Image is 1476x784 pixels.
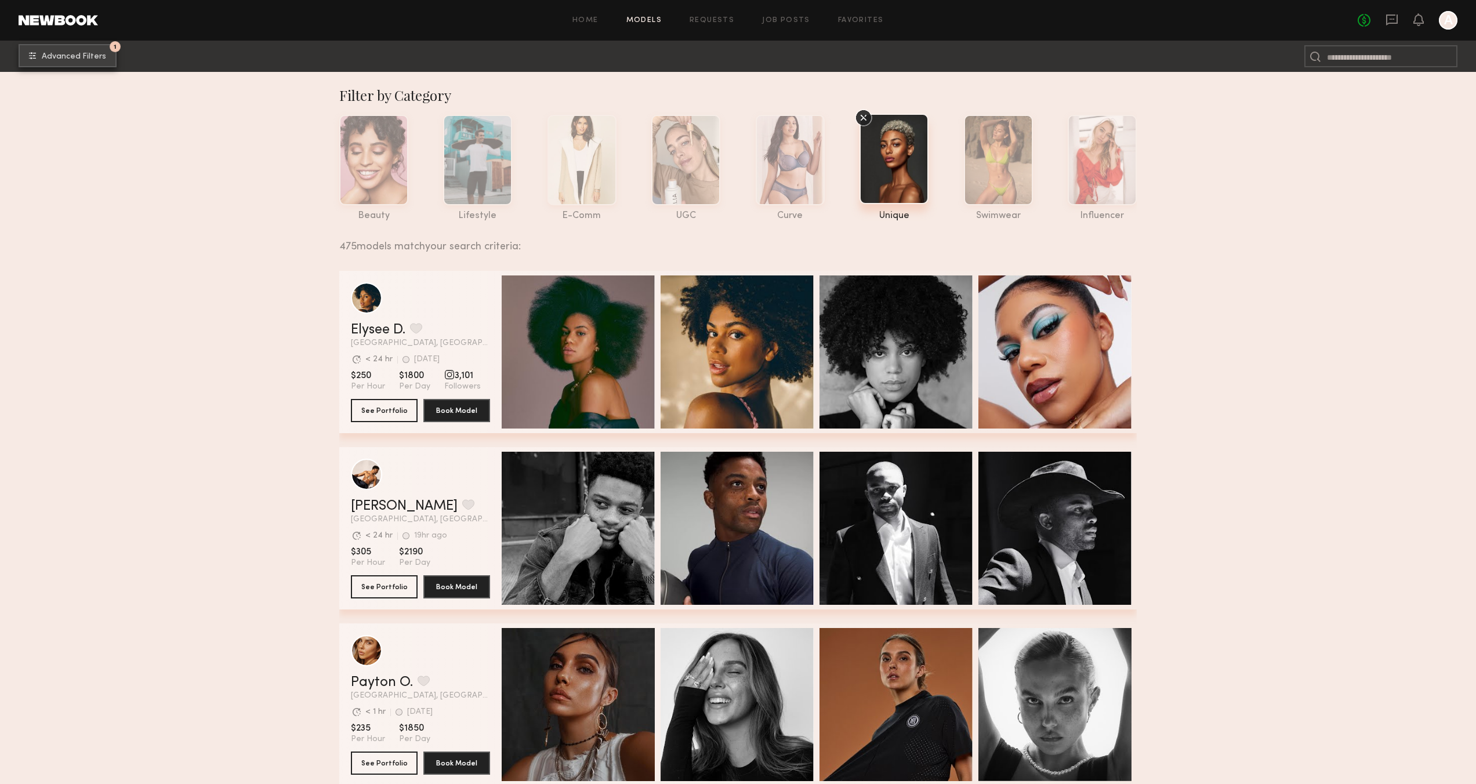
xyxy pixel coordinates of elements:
div: Filter by Category [339,86,1137,104]
div: 475 models match your search criteria: [339,228,1127,252]
span: Per Hour [351,558,385,568]
div: 19hr ago [414,532,447,540]
span: Per Hour [351,382,385,392]
a: Favorites [838,17,884,24]
div: e-comm [547,211,616,221]
span: Followers [444,382,481,392]
a: Requests [690,17,734,24]
span: Per Day [399,558,430,568]
button: See Portfolio [351,575,418,598]
span: [GEOGRAPHIC_DATA], [GEOGRAPHIC_DATA] [351,516,490,524]
button: See Portfolio [351,399,418,422]
span: $1850 [399,723,430,734]
span: Per Hour [351,734,385,745]
div: < 24 hr [365,532,393,540]
button: See Portfolio [351,752,418,775]
div: lifestyle [443,211,512,221]
a: Payton O. [351,676,413,689]
button: 1Advanced Filters [19,44,117,67]
button: Book Model [423,575,490,598]
div: unique [860,211,929,221]
div: swimwear [964,211,1033,221]
span: Advanced Filters [42,53,106,61]
span: $250 [351,370,385,382]
span: Per Day [399,382,430,392]
span: [GEOGRAPHIC_DATA], [GEOGRAPHIC_DATA] [351,339,490,347]
span: $2190 [399,546,430,558]
div: curve [756,211,825,221]
span: $305 [351,546,385,558]
button: Book Model [423,752,490,775]
span: 1 [114,44,117,49]
div: beauty [339,211,408,221]
div: [DATE] [407,708,433,716]
div: UGC [651,211,720,221]
a: Job Posts [762,17,810,24]
div: [DATE] [414,355,440,364]
button: Book Model [423,399,490,422]
a: Models [626,17,662,24]
span: Per Day [399,734,430,745]
a: [PERSON_NAME] [351,499,458,513]
div: < 1 hr [365,708,386,716]
a: A [1439,11,1457,30]
span: $235 [351,723,385,734]
a: Home [572,17,599,24]
div: < 24 hr [365,355,393,364]
div: influencer [1068,211,1137,221]
a: Elysee D. [351,323,405,337]
span: $1800 [399,370,430,382]
span: 3,101 [444,370,481,382]
span: [GEOGRAPHIC_DATA], [GEOGRAPHIC_DATA] [351,692,490,700]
